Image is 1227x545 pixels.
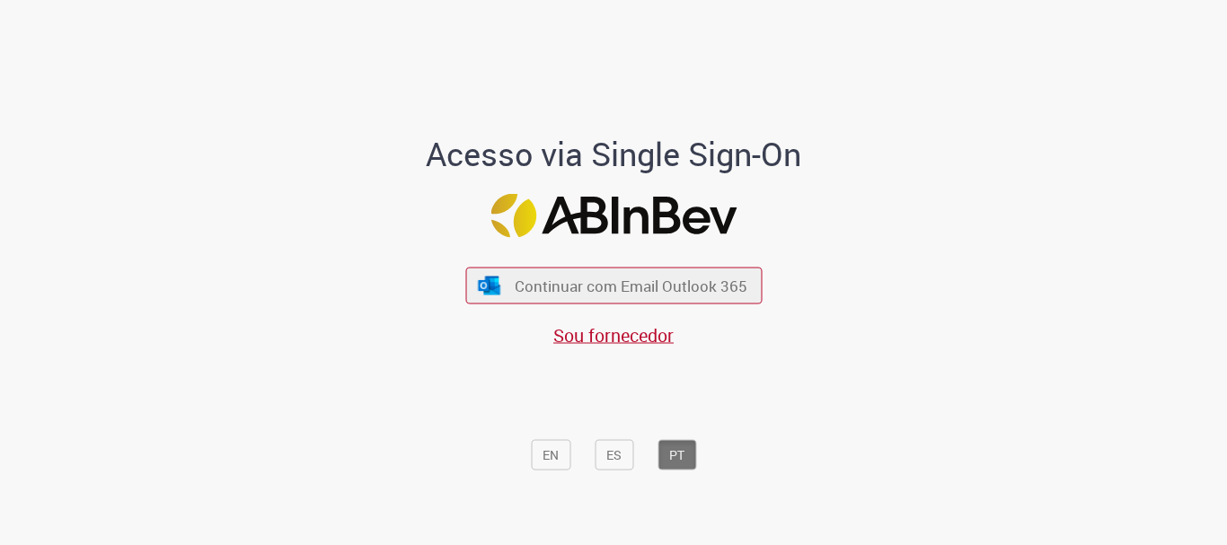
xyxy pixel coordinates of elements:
h1: Acesso via Single Sign-On [365,136,863,172]
a: Sou fornecedor [553,323,674,347]
button: EN [531,440,570,470]
img: ícone Azure/Microsoft 360 [477,276,502,294]
button: ícone Azure/Microsoft 360 Continuar com Email Outlook 365 [465,268,762,304]
img: Logo ABInBev [490,194,737,238]
button: PT [658,440,696,470]
button: ES [595,440,633,470]
span: Continuar com Email Outlook 365 [515,276,747,296]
